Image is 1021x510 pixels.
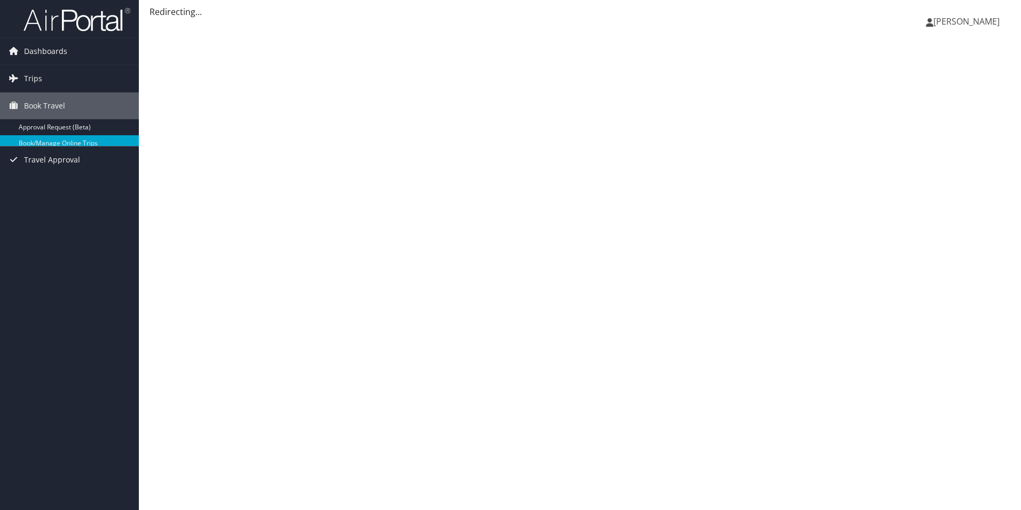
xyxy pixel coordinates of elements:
[150,5,1010,18] div: Redirecting...
[926,5,1010,37] a: [PERSON_NAME]
[23,7,130,32] img: airportal-logo.png
[933,16,1000,27] span: [PERSON_NAME]
[24,92,65,119] span: Book Travel
[24,65,42,92] span: Trips
[24,38,67,65] span: Dashboards
[24,146,80,173] span: Travel Approval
